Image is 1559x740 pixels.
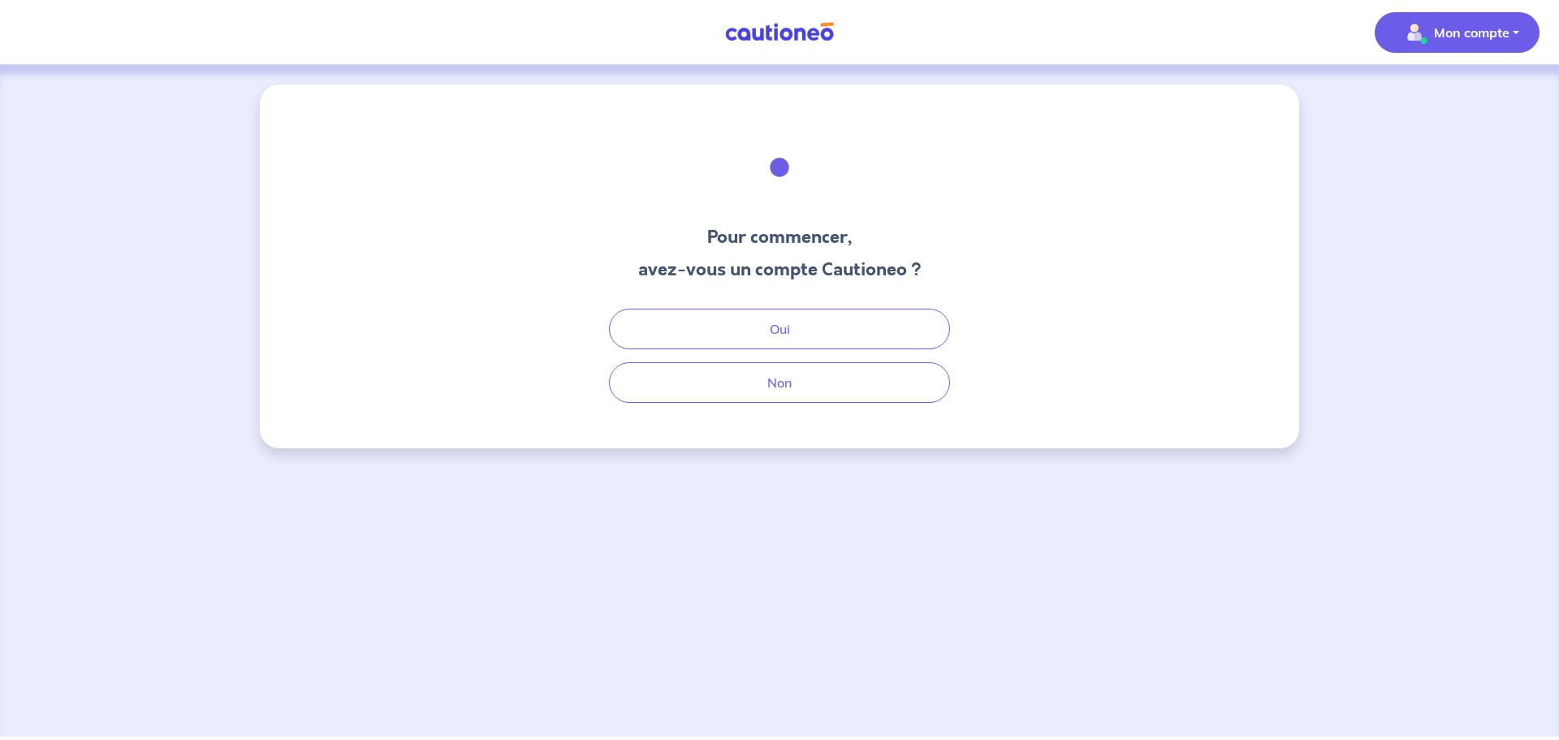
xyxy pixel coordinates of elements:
img: Cautioneo [719,22,840,42]
img: illu_account_valid_menu.svg [1401,19,1427,45]
img: illu_welcome.svg [736,123,823,211]
p: Mon compte [1434,23,1509,42]
button: Non [609,362,950,403]
button: Oui [609,309,950,349]
h3: Pour commencer, [638,224,922,250]
h3: avez-vous un compte Cautioneo ? [638,257,922,283]
button: illu_account_valid_menu.svgMon compte [1375,12,1540,53]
